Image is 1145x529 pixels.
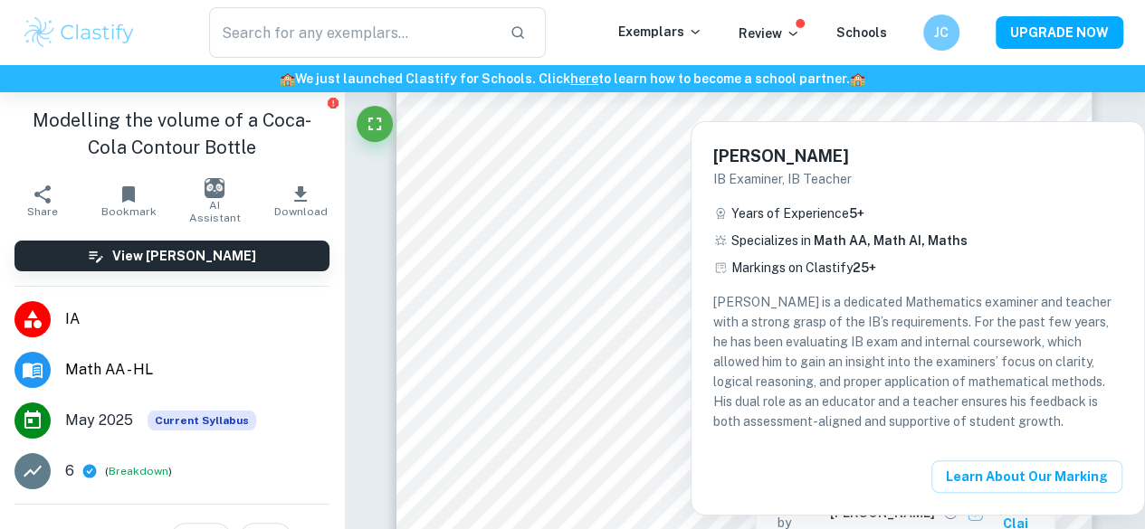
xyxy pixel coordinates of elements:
[931,460,1122,493] button: Learn about our Marking
[731,203,864,223] p: Years of Experience
[731,258,876,278] p: Markings on Clastify
[713,169,1122,189] p: IB Examiner, IB Teacher
[853,260,876,275] span: 25+
[849,206,864,221] span: 5 +
[713,292,1122,431] p: [PERSON_NAME] is a dedicated Mathematics examiner and teacher with a strong grasp of the IB’s req...
[814,233,968,248] span: Math AA, Math AI, Maths
[713,144,1122,169] h6: [PERSON_NAME]
[731,231,968,250] p: Specializes in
